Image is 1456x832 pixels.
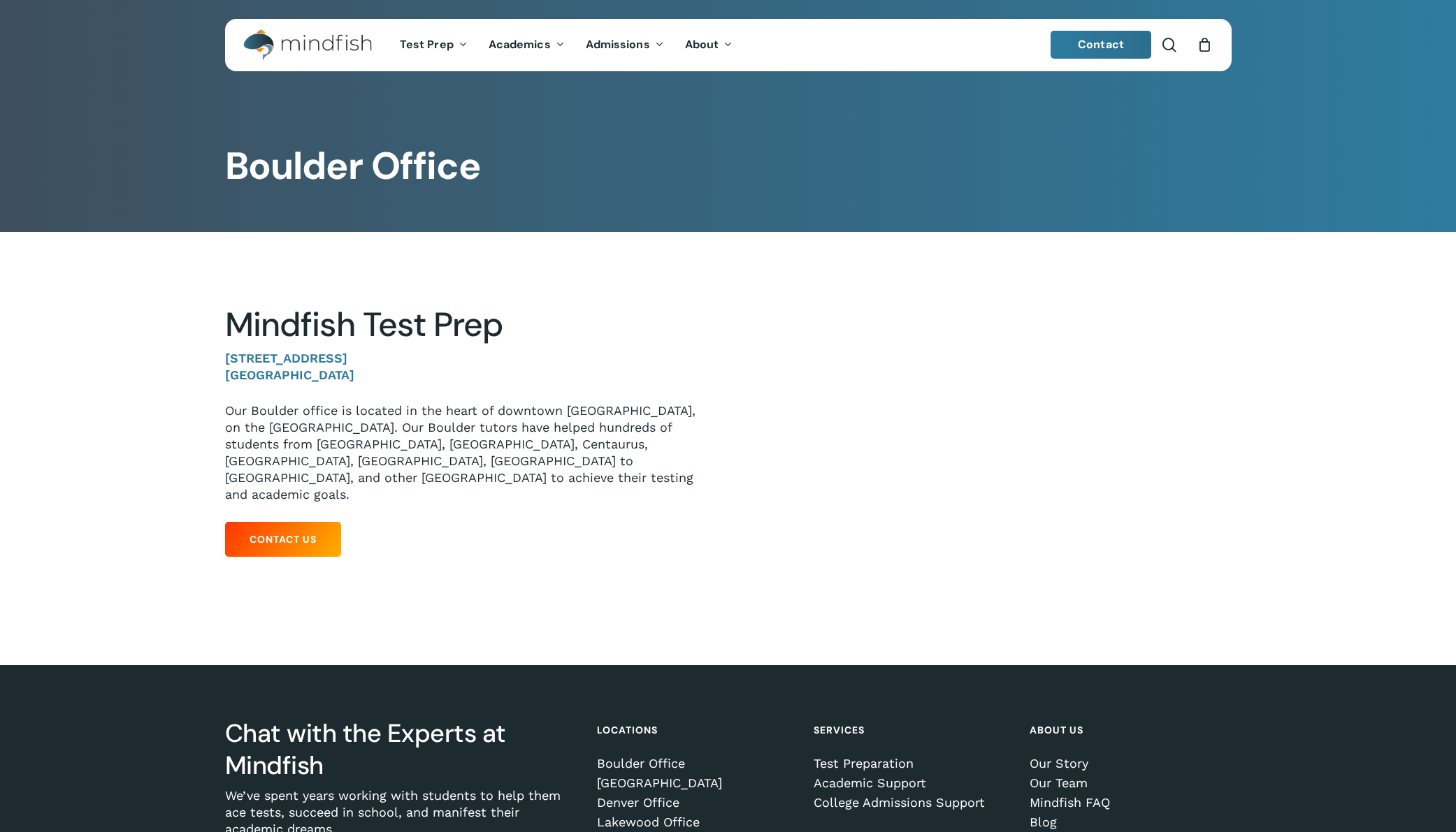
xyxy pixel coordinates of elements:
a: Contact Us [225,522,341,557]
span: Academics [489,37,551,52]
h2: Mindfish Test Prep [225,305,707,345]
span: Contact Us [250,532,317,546]
h4: Services [814,717,1010,743]
strong: [STREET_ADDRESS] [225,351,347,365]
strong: [GEOGRAPHIC_DATA] [225,367,354,382]
a: Admissions [575,39,675,51]
a: Boulder Office [597,757,793,771]
a: Contact [1051,31,1151,59]
a: Test Prep [389,39,478,51]
p: Our Boulder office is located in the heart of downtown [GEOGRAPHIC_DATA], on the [GEOGRAPHIC_DATA... [225,402,707,503]
span: About [685,37,719,52]
span: Admissions [586,37,650,52]
h4: Locations [597,717,793,743]
a: Test Preparation [814,757,1010,771]
a: Lakewood Office [597,815,793,829]
header: Main Menu [225,19,1232,71]
a: College Admissions Support [814,796,1010,810]
a: Our Team [1030,776,1226,790]
a: Mindfish FAQ [1030,796,1226,810]
span: Contact [1078,37,1124,52]
a: Our Story [1030,757,1226,771]
h4: About Us [1030,717,1226,743]
a: Academics [478,39,575,51]
a: About [675,39,744,51]
a: Blog [1030,815,1226,829]
h1: Boulder Office [225,144,1231,189]
span: Test Prep [400,37,454,52]
h3: Chat with the Experts at Mindfish [225,717,577,782]
a: Academic Support [814,776,1010,790]
a: Denver Office [597,796,793,810]
a: [GEOGRAPHIC_DATA] [597,776,793,790]
nav: Main Menu [389,19,743,71]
